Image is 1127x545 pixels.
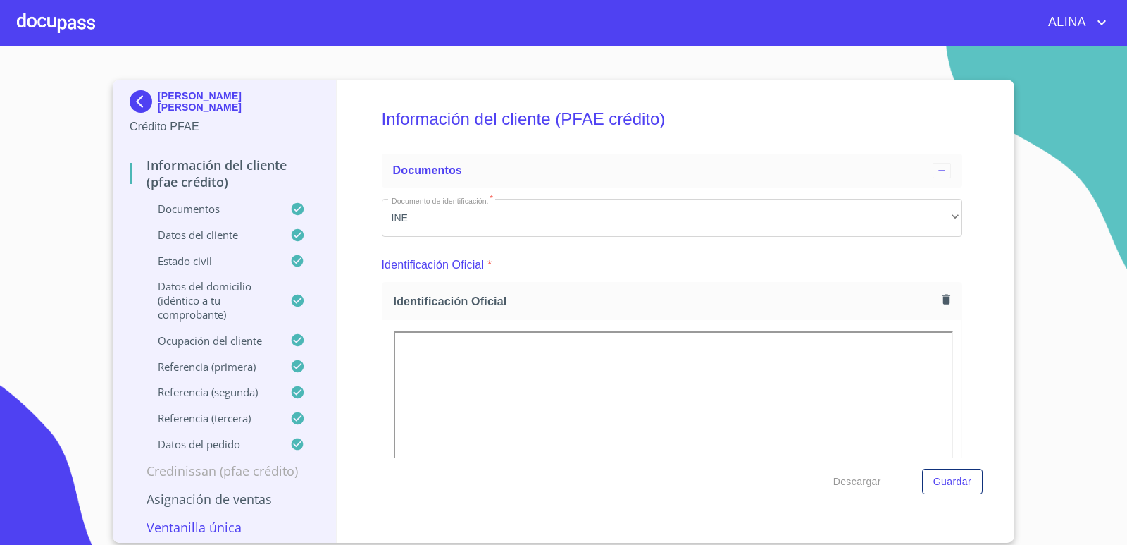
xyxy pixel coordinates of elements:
button: Guardar [922,469,983,495]
p: Asignación de Ventas [130,491,319,508]
p: [PERSON_NAME] [PERSON_NAME] [158,90,319,113]
p: Referencia (primera) [130,360,290,374]
h5: Información del cliente (PFAE crédito) [382,90,963,148]
p: Ocupación del Cliente [130,333,290,348]
p: Información del cliente (PFAE crédito) [130,157,319,190]
p: Identificación Oficial [382,257,485,274]
p: Credinissan (PFAE crédito) [130,463,319,479]
p: Ventanilla única [130,519,319,536]
span: Identificación Oficial [394,294,937,309]
span: Documentos [393,164,462,176]
p: Estado Civil [130,254,290,268]
div: INE [382,199,963,237]
span: Guardar [933,473,971,491]
p: Crédito PFAE [130,118,319,135]
span: ALINA [1038,11,1093,34]
div: Documentos [382,154,963,188]
p: Datos del pedido [130,437,290,451]
p: Referencia (segunda) [130,385,290,399]
p: Documentos [130,202,290,216]
p: Datos del domicilio (idéntico a tu comprobante) [130,279,290,322]
span: Descargar [833,473,881,491]
button: account of current user [1038,11,1110,34]
button: Descargar [828,469,887,495]
img: Docupass spot blue [130,90,158,113]
p: Datos del cliente [130,228,290,242]
div: [PERSON_NAME] [PERSON_NAME] [130,90,319,118]
p: Referencia (tercera) [130,411,290,425]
